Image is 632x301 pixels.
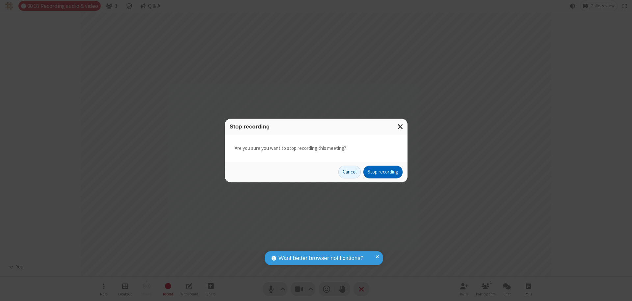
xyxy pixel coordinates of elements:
div: Are you sure you want to stop recording this meeting? [225,135,408,162]
button: Stop recording [363,166,403,179]
h3: Stop recording [230,124,403,130]
span: Want better browser notifications? [278,254,363,263]
button: Close modal [394,119,408,135]
button: Cancel [338,166,361,179]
